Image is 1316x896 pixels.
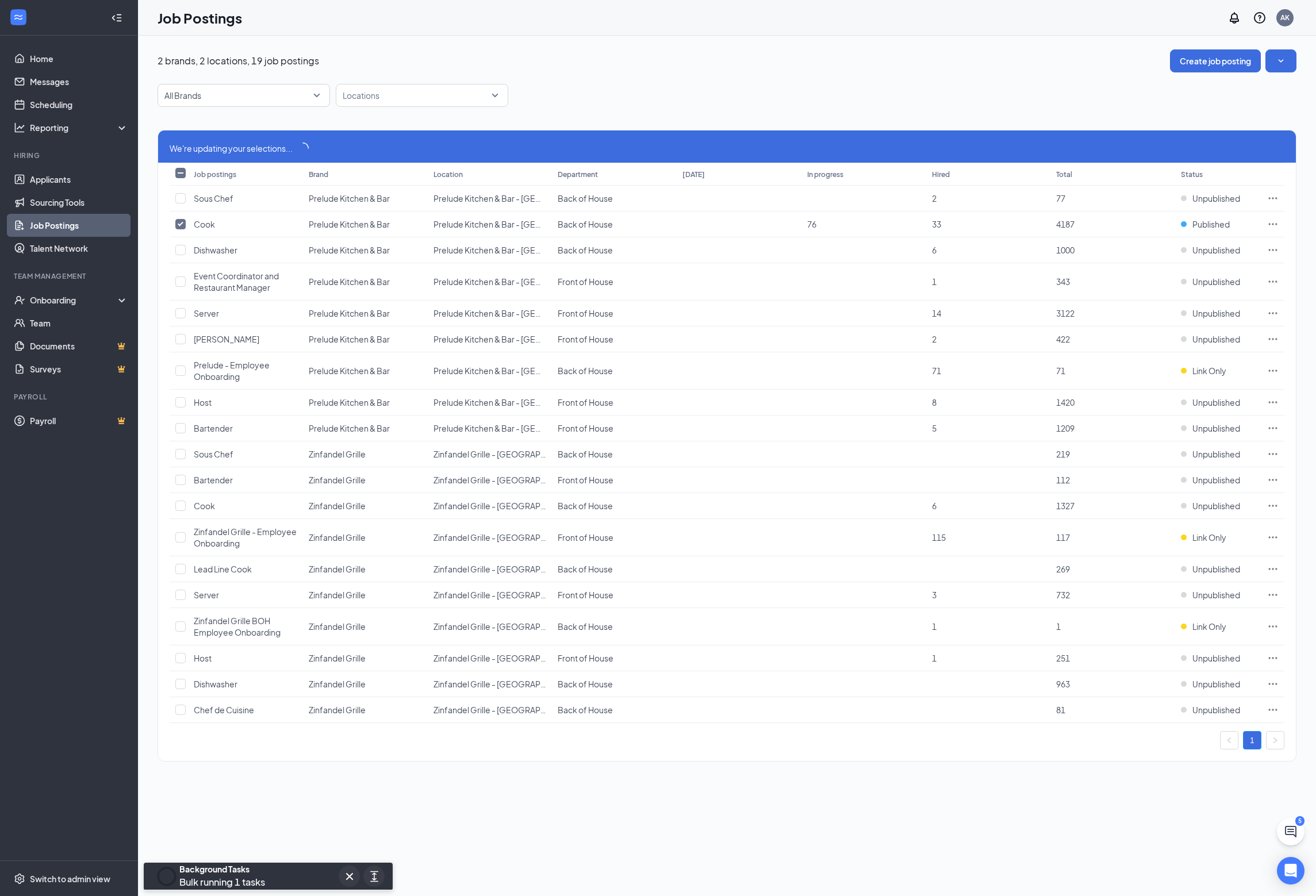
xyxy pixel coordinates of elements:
span: 33 [932,219,941,229]
span: Unpublished [1192,448,1240,460]
td: Front of House [552,416,677,441]
a: 1 [1244,732,1261,749]
span: Front of House [558,397,613,407]
svg: Ellipses [1267,589,1279,601]
span: 81 [1056,705,1065,715]
span: Prelude Kitchen & Bar - [GEOGRAPHIC_DATA], [GEOGRAPHIC_DATA] [433,397,692,407]
span: Zinfandel Grille [309,705,366,715]
a: Team [30,312,128,334]
div: Team Management [14,271,126,281]
svg: ChatActive [1284,825,1298,839]
div: 5 [1295,816,1305,826]
td: Back of House [552,697,677,723]
span: Prelude Kitchen & Bar - [GEOGRAPHIC_DATA], [GEOGRAPHIC_DATA] [433,334,692,344]
td: Zinfandel Grille [303,671,428,697]
svg: QuestionInfo [1253,11,1267,25]
span: Unpublished [1192,704,1240,716]
span: Zinfandel Grille [309,475,366,485]
td: Front of House [552,263,677,301]
span: Unpublished [1192,397,1240,408]
span: Bartender [194,475,233,485]
svg: Ellipses [1267,563,1279,575]
th: [DATE] [677,163,801,186]
td: Prelude Kitchen & Bar - Sacramento, CA [428,352,553,390]
span: 732 [1056,590,1070,600]
span: Published [1192,218,1230,230]
span: Prelude Kitchen & Bar [309,366,390,376]
span: Prelude Kitchen & Bar - [GEOGRAPHIC_DATA], [GEOGRAPHIC_DATA] [433,193,692,203]
div: Location [433,170,463,179]
span: Chef de Cuisine [194,705,254,715]
span: Front of House [558,532,613,543]
td: Zinfandel Grille [303,493,428,519]
span: 343 [1056,276,1070,287]
td: Zinfandel Grille [303,556,428,582]
span: Zinfandel Grille - [GEOGRAPHIC_DATA], [GEOGRAPHIC_DATA] [433,705,668,715]
span: 77 [1056,193,1065,203]
span: 14 [932,308,941,318]
span: 1327 [1056,501,1075,511]
span: 6 [932,501,937,511]
span: Prelude Kitchen & Bar [309,334,390,344]
span: 76 [807,219,816,229]
svg: SmallChevronDown [1275,55,1287,67]
span: Server [194,308,219,318]
svg: Ellipses [1267,193,1279,204]
span: 71 [1056,366,1065,376]
span: Prelude - Employee Onboarding [194,360,270,382]
li: 1 [1243,731,1261,749]
span: 422 [1056,334,1070,344]
td: Back of House [552,186,677,211]
span: Cook [194,219,215,229]
span: Prelude Kitchen & Bar - [GEOGRAPHIC_DATA], [GEOGRAPHIC_DATA] [433,423,692,433]
span: 2 [932,193,937,203]
span: Back of House [558,501,613,511]
td: Prelude Kitchen & Bar - Sacramento, CA [428,301,553,326]
td: Prelude Kitchen & Bar [303,326,428,352]
a: PayrollCrown [30,409,128,432]
span: Unpublished [1192,500,1240,512]
td: Prelude Kitchen & Bar [303,352,428,390]
svg: Settings [14,873,25,885]
span: Zinfandel Grille [309,449,366,459]
span: 219 [1056,449,1070,459]
span: Back of House [558,449,613,459]
span: Back of House [558,621,613,632]
button: ChatActive [1277,818,1305,845]
span: Back of House [558,219,613,229]
td: Prelude Kitchen & Bar - Sacramento, CA [428,326,553,352]
span: Prelude Kitchen & Bar - [GEOGRAPHIC_DATA], [GEOGRAPHIC_DATA] [433,245,692,255]
span: 6 [932,245,937,255]
td: Back of House [552,237,677,263]
span: Zinfandel Grille - [GEOGRAPHIC_DATA], [GEOGRAPHIC_DATA] [433,475,668,485]
td: Back of House [552,211,677,237]
span: 3 [932,590,937,600]
svg: Ellipses [1267,422,1279,434]
td: Zinfandel Grille [303,467,428,493]
a: Job Postings [30,214,128,237]
td: Zinfandel Grille - Sacramento, CA [428,519,553,556]
td: Zinfandel Grille - Sacramento, CA [428,441,553,467]
svg: Ellipses [1267,500,1279,512]
span: Prelude Kitchen & Bar [309,276,390,287]
span: 1 [932,276,937,287]
span: right [1272,737,1279,744]
button: left [1220,731,1238,749]
span: Cook [194,501,215,511]
a: Messages [30,70,128,93]
span: 4187 [1056,219,1075,229]
svg: Collapse [111,12,122,24]
td: Zinfandel Grille - Sacramento, CA [428,467,553,493]
svg: Ellipses [1267,397,1279,408]
span: 269 [1056,564,1070,574]
a: Scheduling [30,93,128,116]
svg: Ellipses [1267,307,1279,319]
td: Prelude Kitchen & Bar [303,390,428,416]
span: 251 [1056,653,1070,663]
td: Back of House [552,493,677,519]
a: Talent Network [30,237,128,260]
span: Back of House [558,245,613,255]
span: 115 [932,532,946,543]
span: Unpublished [1192,307,1240,319]
td: Zinfandel Grille - Sacramento, CA [428,671,553,697]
